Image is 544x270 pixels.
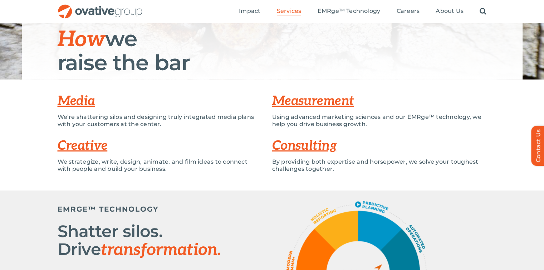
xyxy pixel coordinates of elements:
[272,114,487,128] p: Using advanced marketing sciences and our EMRge™ technology, we help you drive business growth.
[101,240,221,260] span: transformation.
[58,27,105,53] span: How
[57,4,143,10] a: OG_Full_horizontal_RGB
[480,8,486,15] a: Search
[397,8,420,15] a: Careers
[317,8,380,15] a: EMRge™ Technology
[58,138,108,154] a: Creative
[58,27,487,74] h1: we raise the bar
[58,158,261,173] p: We strategize, write, design, animate, and film ideas to connect with people and build your busin...
[58,205,229,213] h5: EMRGE™ TECHNOLOGY
[239,8,260,15] a: Impact
[272,138,337,154] a: Consulting
[58,114,261,128] p: We’re shattering silos and designing truly integrated media plans with your customers at the center.
[436,8,464,15] a: About Us
[277,8,302,15] a: Services
[58,93,95,109] a: Media
[272,93,354,109] a: Measurement
[58,222,229,259] h2: Shatter silos. Drive
[272,158,487,173] p: By providing both expertise and horsepower, we solve your toughest challenges together.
